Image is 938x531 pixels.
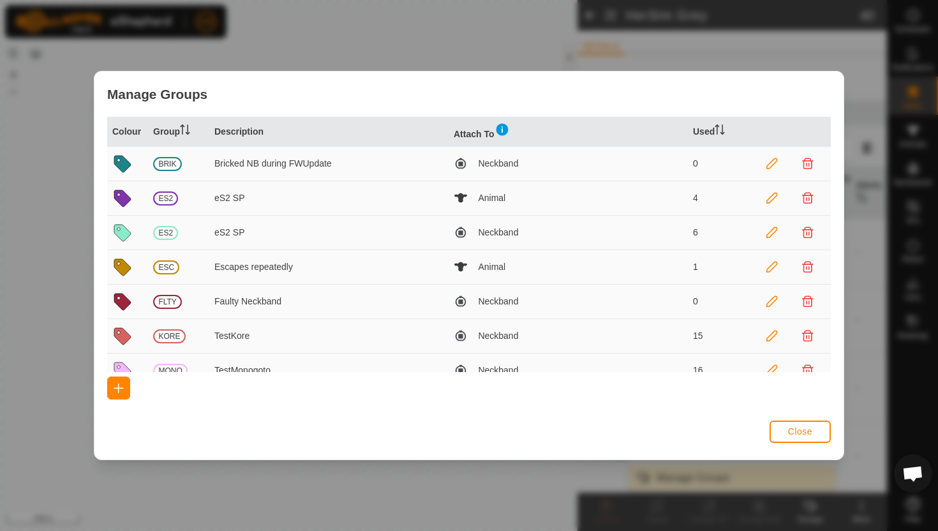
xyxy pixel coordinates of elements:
div: Open chat [894,454,932,493]
span: Animal [478,260,505,274]
span: MONO [153,364,188,378]
p-celleditor: eS2 SP [214,193,244,203]
th: Colour [107,117,148,147]
th: Used [688,117,749,147]
p-celleditor: 1 [693,262,698,272]
span: BRIK [153,157,182,171]
p-celleditor: Faulty Neckband [214,296,281,306]
p-celleditor: 6 [693,227,698,237]
span: ESC [153,260,179,274]
th: Description [209,117,449,147]
span: Neckband [478,157,518,170]
span: Animal [478,191,505,205]
button: Close [770,421,831,443]
th: Attach To [449,117,688,147]
p-celleditor: 0 [693,296,698,306]
p-celleditor: Escapes repeatedly [214,262,293,272]
p-celleditor: 4 [693,193,698,203]
span: Neckband [478,329,518,343]
p-celleditor: Bricked NB during FWUpdate [214,158,332,168]
p-celleditor: eS2 SP [214,227,244,237]
p-celleditor: TestMonogoto [214,365,271,375]
p-celleditor: 15 [693,331,703,341]
span: ES2 [153,191,178,206]
span: Neckband [478,364,518,377]
th: Group [148,117,209,147]
span: Close [788,426,812,437]
img: information [495,122,510,137]
span: ES2 [153,226,178,240]
p-celleditor: 0 [693,158,698,168]
span: FLTY [153,295,182,309]
span: Neckband [478,295,518,308]
p-celleditor: 16 [693,365,703,375]
span: Neckband [478,226,518,239]
span: KORE [153,329,186,343]
p-celleditor: TestKore [214,331,249,341]
div: Manage Groups [94,71,844,117]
